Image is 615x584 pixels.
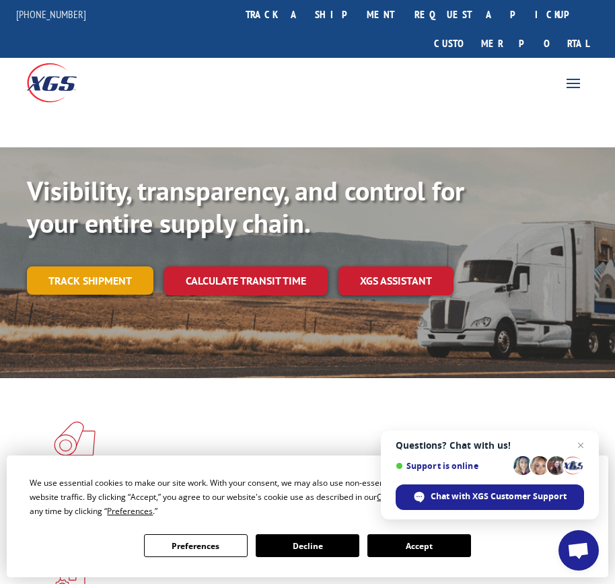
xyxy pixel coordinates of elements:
[30,476,585,518] div: We use essential cookies to make our site work. With your consent, we may also use non-essential ...
[396,440,584,451] span: Questions? Chat with us!
[27,266,153,295] a: Track shipment
[431,490,567,503] span: Chat with XGS Customer Support
[338,266,454,295] a: XGS ASSISTANT
[396,484,584,510] div: Chat with XGS Customer Support
[377,491,426,503] span: Cookie Policy
[7,455,608,577] div: Cookie Consent Prompt
[256,534,359,557] button: Decline
[424,29,599,58] a: Customer Portal
[396,461,509,471] span: Support is online
[144,534,248,557] button: Preferences
[54,421,96,456] img: xgs-icon-total-supply-chain-intelligence-red
[164,266,328,295] a: Calculate transit time
[367,534,471,557] button: Accept
[16,7,86,21] a: [PHONE_NUMBER]
[107,505,153,517] span: Preferences
[558,530,599,571] div: Open chat
[27,173,464,240] b: Visibility, transparency, and control for your entire supply chain.
[573,437,589,453] span: Close chat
